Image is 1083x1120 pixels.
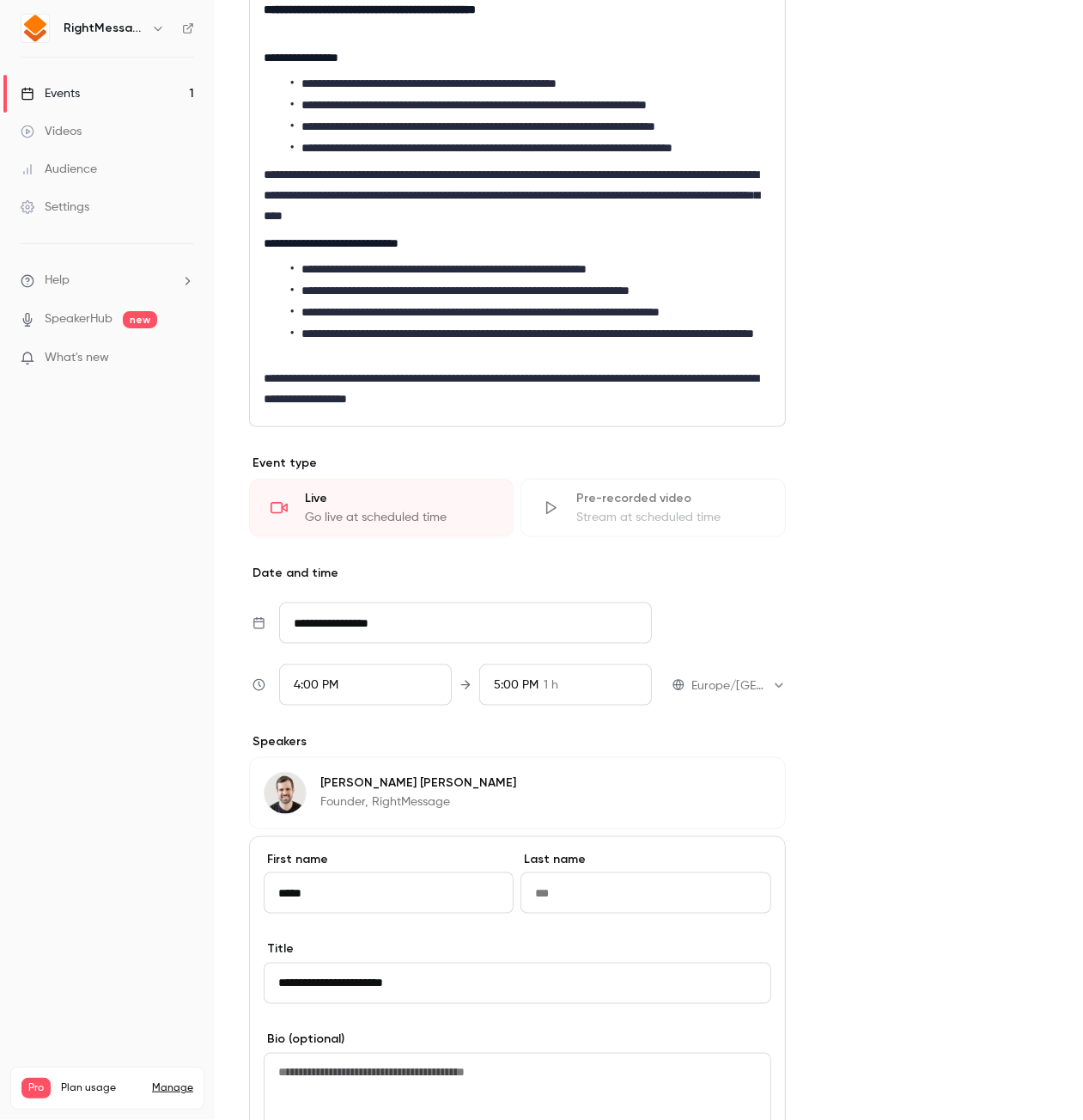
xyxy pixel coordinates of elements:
p: Founder, RightMessage [320,793,516,811]
p: [PERSON_NAME] [PERSON_NAME] [320,774,516,792]
div: LiveGo live at scheduled time [249,479,514,537]
div: Go live at scheduled time [305,509,492,526]
span: 1 h [544,676,558,695]
label: First name [264,851,514,868]
div: Videos [21,123,82,140]
div: Settings [21,199,89,216]
div: Audience [21,161,97,178]
p: Speakers [249,733,786,750]
a: Manage [152,1081,193,1095]
span: 4:00 PM [294,679,338,691]
div: To [479,664,652,706]
span: What's new [45,349,109,367]
h6: RightMessage [64,20,144,37]
label: Title [264,941,771,958]
input: Tue, Feb 17, 2026 [279,603,652,644]
label: Last name [520,851,770,868]
div: Live [305,490,492,507]
span: new [123,311,157,328]
span: 5:00 PM [494,679,538,691]
label: Bio (optional) [264,1031,771,1049]
div: Pre-recorded videoStream at scheduled time [520,479,785,537]
p: Date and time [249,565,786,582]
div: Brennan Dunn[PERSON_NAME] [PERSON_NAME]Founder, RightMessage [249,757,786,829]
p: Event type [249,455,786,472]
img: Brennan Dunn [265,773,306,814]
div: Europe/[GEOGRAPHIC_DATA] [691,677,786,695]
div: Events [21,85,80,102]
li: help-dropdown-opener [21,272,194,290]
iframe: Noticeable Trigger [173,351,194,366]
span: Plan usage [61,1081,142,1095]
a: SpeakerHub [45,310,113,328]
img: RightMessage [21,15,49,42]
div: From [279,664,452,706]
span: Pro [21,1078,51,1099]
div: Stream at scheduled time [576,509,764,526]
div: Pre-recorded video [576,490,764,507]
span: Help [45,272,70,290]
